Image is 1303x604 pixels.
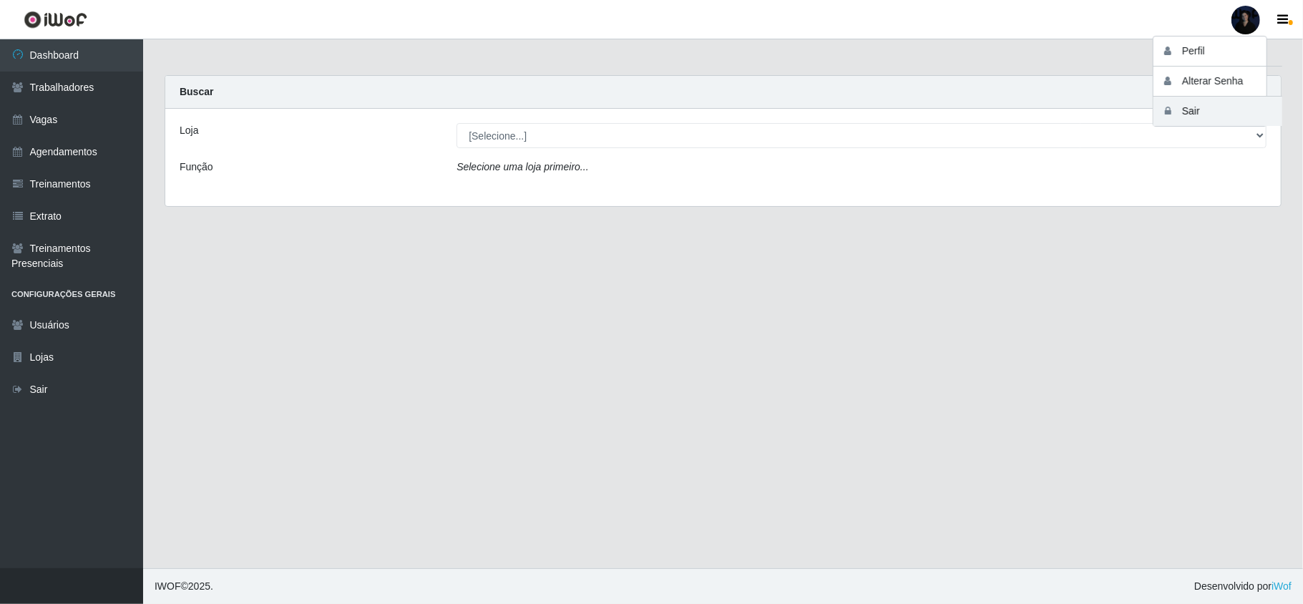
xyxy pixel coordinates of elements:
strong: Buscar [180,86,213,97]
img: CoreUI Logo [24,11,87,29]
a: iWof [1272,580,1292,592]
span: IWOF [155,580,181,592]
label: Loja [180,123,198,138]
button: Perfil [1153,36,1282,67]
i: Selecione uma loja primeiro... [457,161,588,172]
span: © 2025 . [155,579,213,594]
button: Sair [1153,97,1282,126]
label: Função [180,160,213,175]
span: Desenvolvido por [1194,579,1292,594]
button: Alterar Senha [1153,67,1282,97]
